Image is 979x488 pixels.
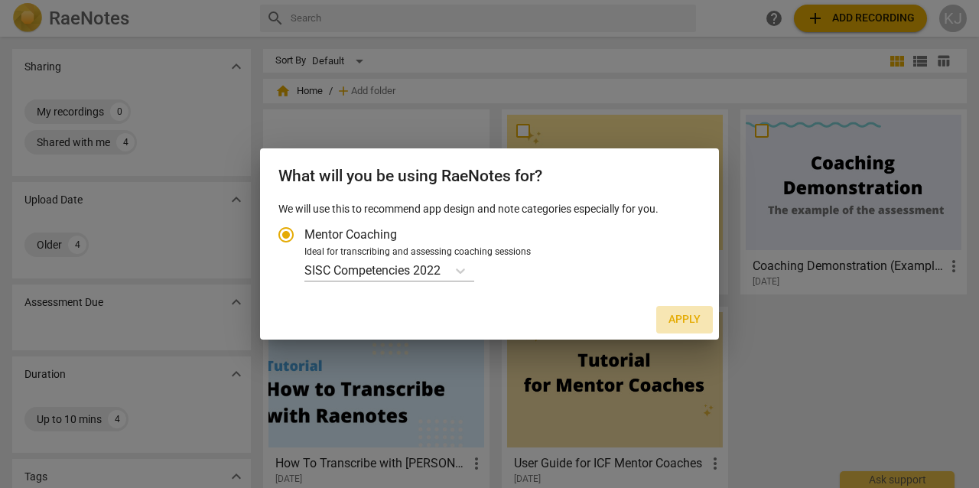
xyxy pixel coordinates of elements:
div: Ideal for transcribing and assessing coaching sessions [304,246,696,259]
p: We will use this to recommend app design and note categories especially for you. [278,201,701,217]
h2: What will you be using RaeNotes for? [278,167,701,186]
span: Apply [668,312,701,327]
span: Mentor Coaching [304,226,397,243]
button: Apply [656,306,713,333]
div: Account type [278,216,701,281]
p: SISC Competencies 2022 [304,262,441,279]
